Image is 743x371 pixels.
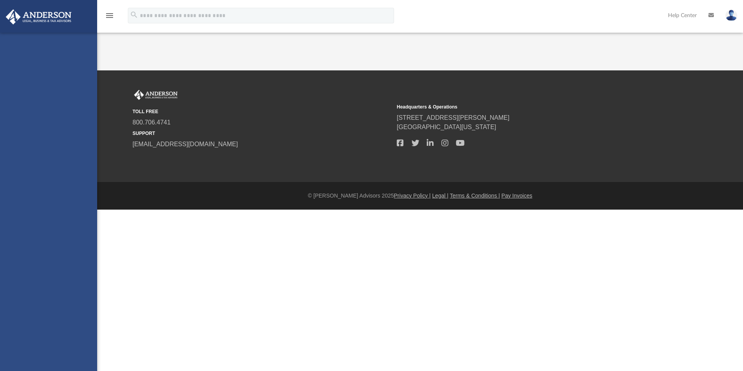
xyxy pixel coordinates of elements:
a: 800.706.4741 [133,119,171,126]
i: menu [105,11,114,20]
small: Headquarters & Operations [397,103,656,110]
small: SUPPORT [133,130,391,137]
a: [STREET_ADDRESS][PERSON_NAME] [397,114,509,121]
i: search [130,10,138,19]
div: © [PERSON_NAME] Advisors 2025 [97,192,743,200]
img: User Pic [726,10,737,21]
img: Anderson Advisors Platinum Portal [3,9,74,24]
a: Privacy Policy | [394,192,431,199]
a: Terms & Conditions | [450,192,500,199]
small: TOLL FREE [133,108,391,115]
a: menu [105,15,114,20]
a: [EMAIL_ADDRESS][DOMAIN_NAME] [133,141,238,147]
a: Legal | [432,192,448,199]
img: Anderson Advisors Platinum Portal [133,90,179,100]
a: Pay Invoices [501,192,532,199]
a: [GEOGRAPHIC_DATA][US_STATE] [397,124,496,130]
